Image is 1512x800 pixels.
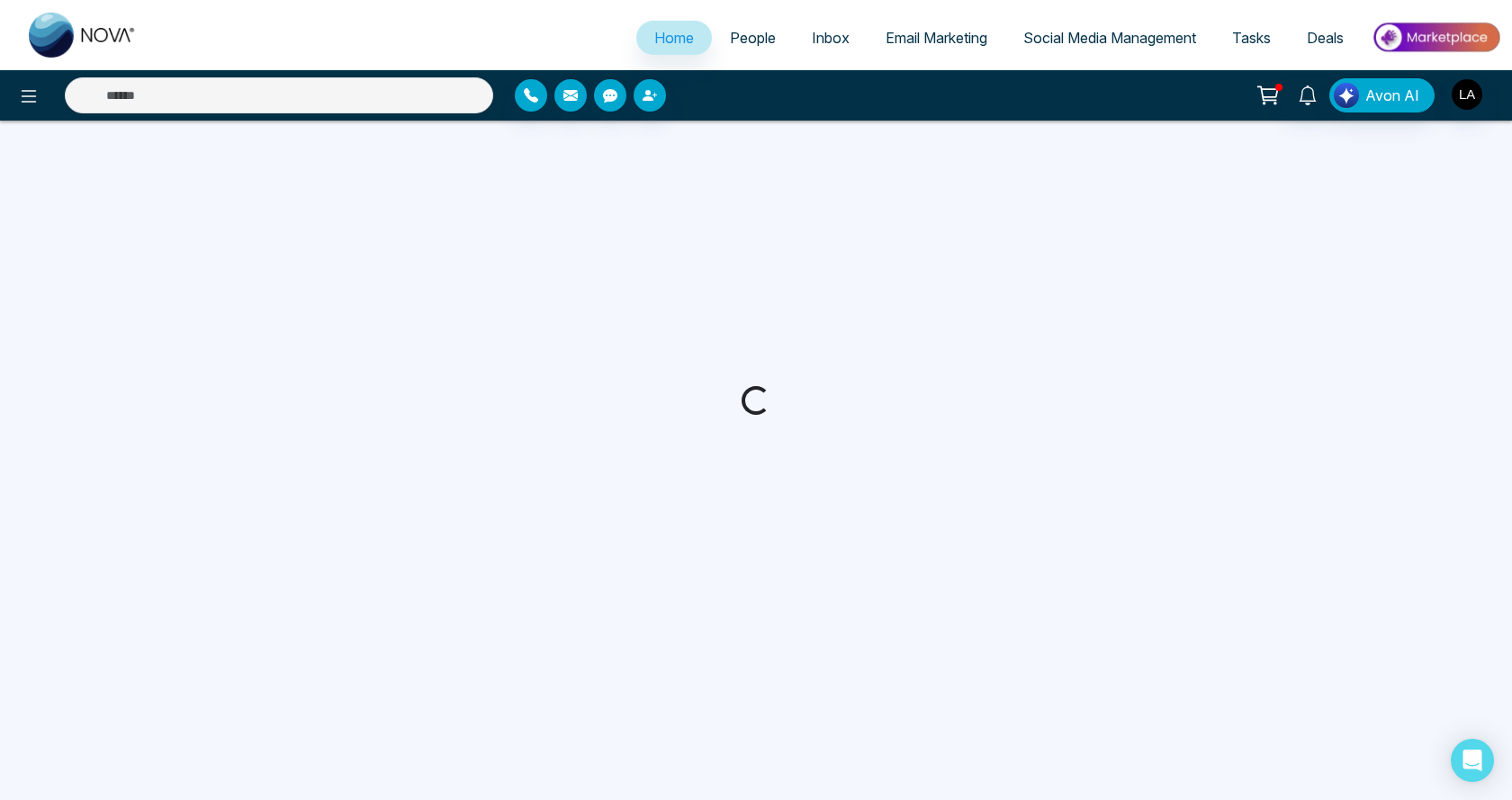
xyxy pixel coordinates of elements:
[1214,21,1289,55] a: Tasks
[636,21,712,55] a: Home
[1232,29,1271,47] span: Tasks
[1005,21,1214,55] a: Social Media Management
[868,21,1005,55] a: Email Marketing
[1371,17,1501,58] img: Market-place.gif
[29,13,137,58] img: Nova CRM Logo
[654,29,694,47] span: Home
[1365,85,1419,106] span: Avon AI
[886,29,987,47] span: Email Marketing
[712,21,794,55] a: People
[1451,739,1494,782] div: Open Intercom Messenger
[730,29,776,47] span: People
[1334,83,1359,108] img: Lead Flow
[1329,78,1435,112] button: Avon AI
[1023,29,1196,47] span: Social Media Management
[812,29,850,47] span: Inbox
[1452,79,1482,110] img: User Avatar
[1289,21,1362,55] a: Deals
[1307,29,1344,47] span: Deals
[794,21,868,55] a: Inbox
